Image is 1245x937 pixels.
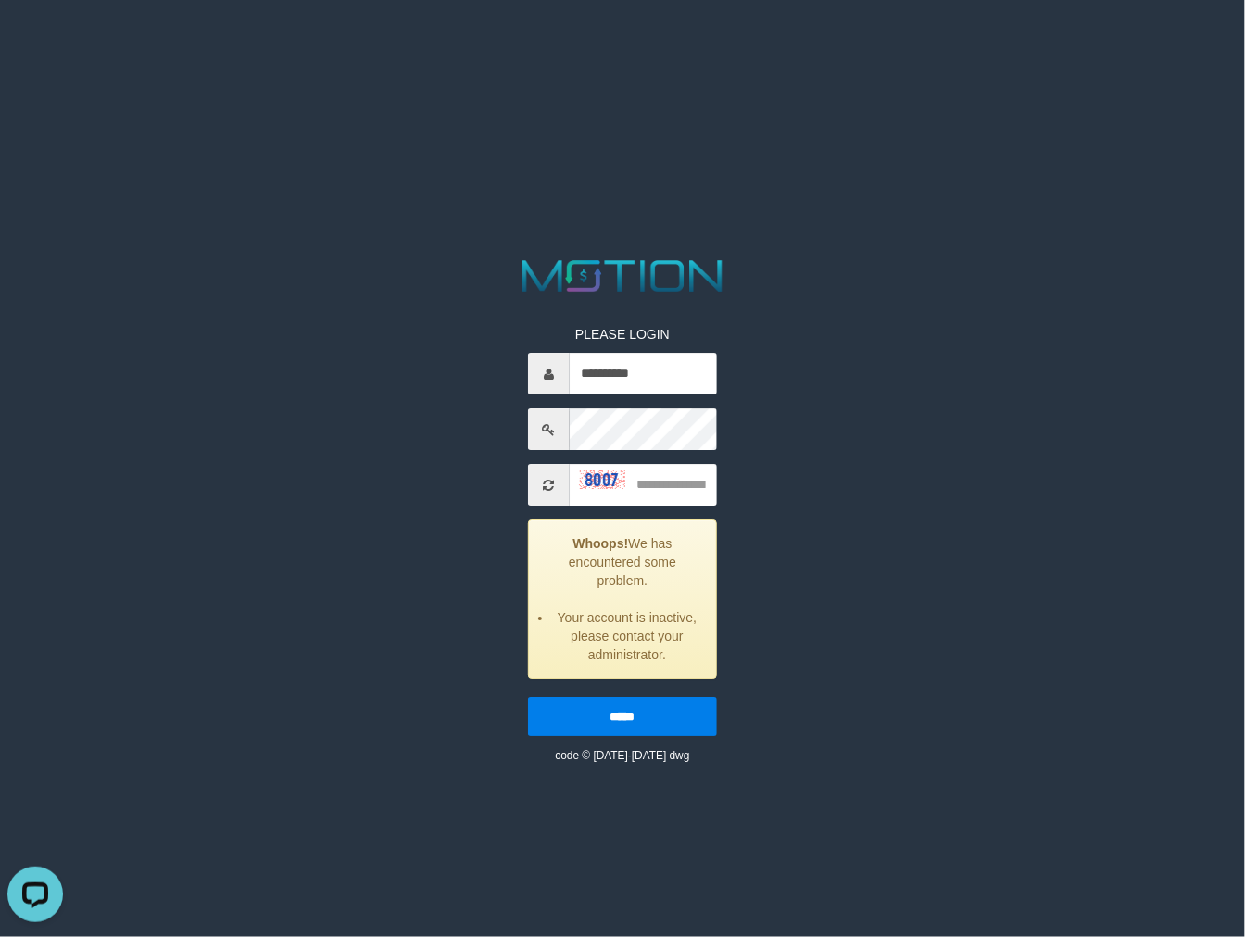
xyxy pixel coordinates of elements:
[513,255,731,297] img: MOTION_logo.png
[572,537,628,552] strong: Whoops!
[528,326,717,344] p: PLEASE LOGIN
[7,7,63,63] button: Open LiveChat chat widget
[528,520,717,680] div: We has encountered some problem.
[552,609,702,665] li: Your account is inactive, please contact your administrator.
[555,750,689,763] small: code © [DATE]-[DATE] dwg
[579,470,625,489] img: 7c6b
